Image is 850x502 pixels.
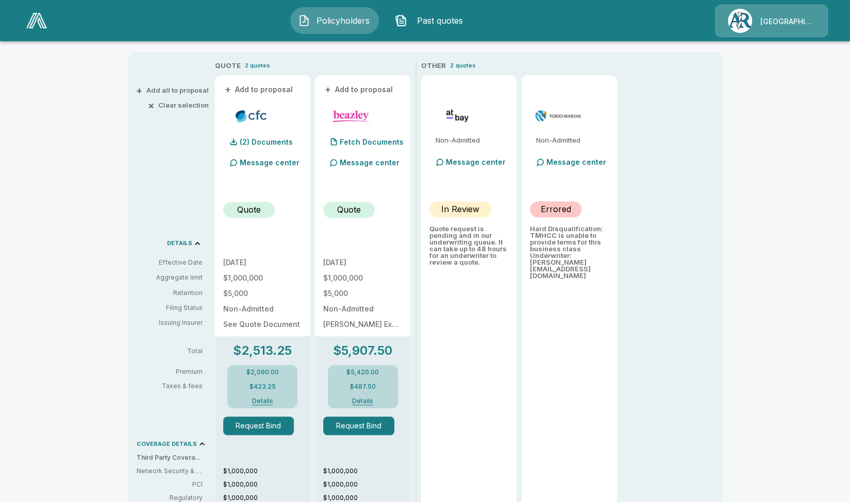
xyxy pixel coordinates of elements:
p: quotes [456,61,476,70]
img: cfccyber [227,108,275,124]
span: Past quotes [411,14,468,27]
p: $487.50 [350,384,376,390]
p: $5,000 [223,290,302,297]
p: Errored [540,203,571,215]
button: Details [242,398,283,404]
p: $5,420.00 [346,369,379,375]
img: Policyholders Icon [298,14,310,27]
p: Aggregate limit [137,273,203,282]
p: 2 quotes [245,61,270,70]
p: Message center [546,157,606,167]
button: Details [342,398,384,404]
p: In Review [441,203,479,215]
p: COVERAGE DETAILS [137,441,197,447]
p: Fetch Documents [340,139,404,146]
p: Filing Status [137,303,203,313]
p: Effective Date [137,258,203,267]
p: $2,090.00 [246,369,279,375]
button: Request Bind [323,417,394,435]
p: $1,000,000 [223,466,310,476]
p: $1,000,000 [223,274,302,282]
p: OTHER [421,61,446,71]
p: Message center [446,157,506,167]
span: × [148,102,154,109]
p: Message center [340,157,399,168]
p: DETAILS [167,240,192,246]
p: Quote request is pending and in our underwriting queue. It can take up to 48 hours for an underwr... [429,226,508,266]
p: $5,907.50 [333,344,392,357]
p: Premium [137,369,211,375]
p: (2) Documents [240,139,293,146]
p: Hard Disqualification: TMHCC is unable to provide terms for this business class Underwriter: [PER... [530,226,609,279]
p: See Quote Document [223,321,302,328]
p: Message center [240,157,299,168]
p: Network Security & Privacy Liability: Third party liability costs [137,466,203,476]
span: + [225,86,231,93]
img: tmhcccyber [534,108,582,124]
p: Retention [137,288,203,298]
p: Non-Admitted [223,305,302,313]
p: [DATE] [223,259,302,266]
button: ×Clear selection [150,102,209,109]
p: Total [137,348,211,354]
img: beazleycyber [327,108,375,124]
button: Past quotes IconPast quotes [387,7,476,34]
p: $423.25 [249,384,276,390]
p: Non-Admitted [436,137,508,144]
span: Policyholders [314,14,371,27]
p: Beazley Excess and Surplus Insurance, Inc. [323,321,402,328]
p: Taxes & fees [137,383,211,389]
img: AA Logo [26,13,47,28]
p: Issuing Insurer [137,318,203,327]
button: +Add to proposal [323,84,395,95]
p: Third Party Coverage [137,453,211,462]
p: [DATE] [323,259,402,266]
img: atbaycybersurplus [434,108,481,124]
p: PCI: Covers fines or penalties imposed by banks or credit card companies [137,480,203,489]
p: $5,000 [323,290,402,297]
img: Past quotes Icon [395,14,407,27]
p: QUOTE [215,61,241,71]
span: + [325,86,331,93]
p: 2 [450,61,454,70]
p: $1,000,000 [323,466,410,476]
p: $1,000,000 [223,480,310,489]
span: Request Bind [223,417,302,435]
button: Policyholders IconPolicyholders [290,7,379,34]
p: $1,000,000 [323,480,410,489]
button: +Add all to proposal [138,87,209,94]
p: Non-Admitted [323,305,402,313]
p: $2,513.25 [233,344,292,357]
span: + [136,87,142,94]
p: Quote [337,203,361,216]
span: Request Bind [323,417,402,435]
button: Request Bind [223,417,294,435]
p: $1,000,000 [323,274,402,282]
p: Non-Admitted [536,137,609,144]
p: Quote [237,203,261,216]
button: +Add to proposal [223,84,295,95]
